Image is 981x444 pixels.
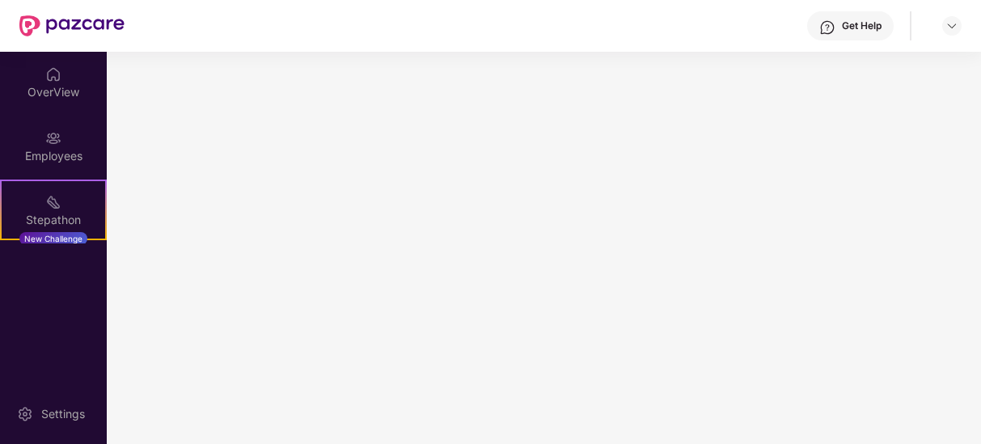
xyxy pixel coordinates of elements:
[19,15,125,36] img: New Pazcare Logo
[819,19,835,36] img: svg+xml;base64,PHN2ZyBpZD0iSGVscC0zMngzMiIgeG1sbnM9Imh0dHA6Ly93d3cudzMub3JnLzIwMDAvc3ZnIiB3aWR0aD...
[45,194,61,210] img: svg+xml;base64,PHN2ZyB4bWxucz0iaHR0cDovL3d3dy53My5vcmcvMjAwMC9zdmciIHdpZHRoPSIyMSIgaGVpZ2h0PSIyMC...
[36,406,90,422] div: Settings
[842,19,882,32] div: Get Help
[19,232,87,245] div: New Challenge
[45,66,61,82] img: svg+xml;base64,PHN2ZyBpZD0iSG9tZSIgeG1sbnM9Imh0dHA6Ly93d3cudzMub3JnLzIwMDAvc3ZnIiB3aWR0aD0iMjAiIG...
[2,212,105,228] div: Stepathon
[945,19,958,32] img: svg+xml;base64,PHN2ZyBpZD0iRHJvcGRvd24tMzJ4MzIiIHhtbG5zPSJodHRwOi8vd3d3LnczLm9yZy8yMDAwL3N2ZyIgd2...
[17,406,33,422] img: svg+xml;base64,PHN2ZyBpZD0iU2V0dGluZy0yMHgyMCIgeG1sbnM9Imh0dHA6Ly93d3cudzMub3JnLzIwMDAvc3ZnIiB3aW...
[45,130,61,146] img: svg+xml;base64,PHN2ZyBpZD0iRW1wbG95ZWVzIiB4bWxucz0iaHR0cDovL3d3dy53My5vcmcvMjAwMC9zdmciIHdpZHRoPS...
